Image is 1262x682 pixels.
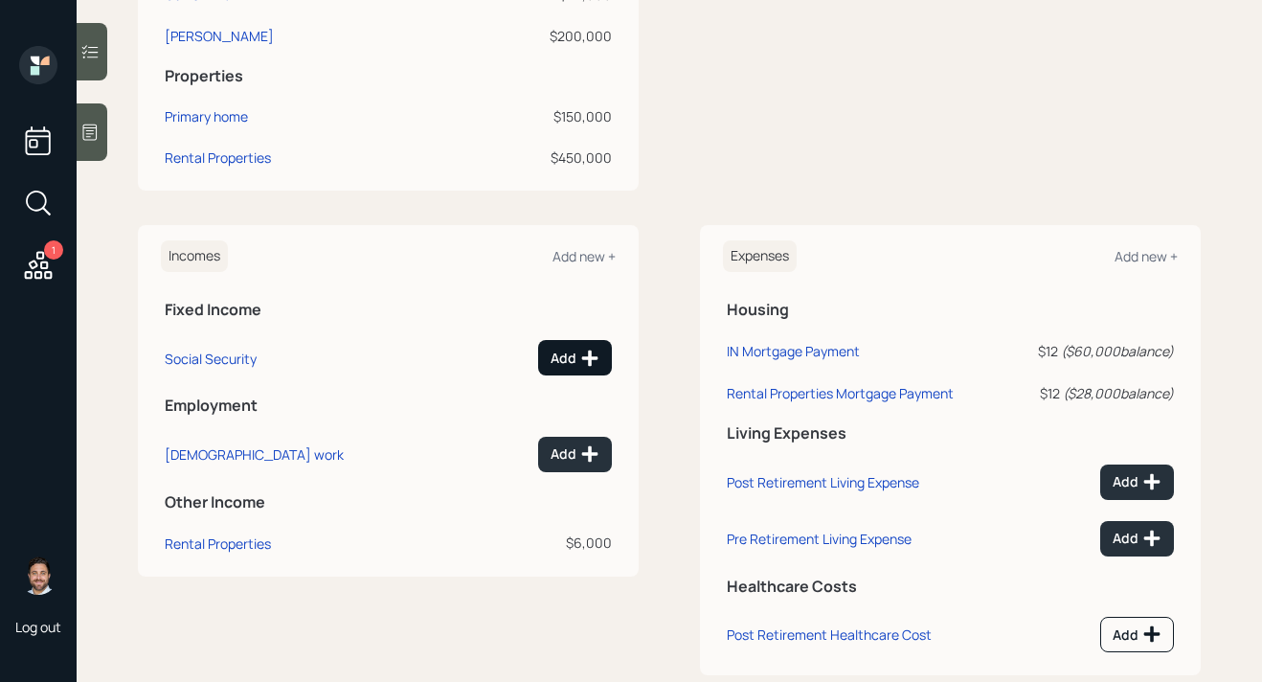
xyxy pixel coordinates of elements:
[449,148,612,168] div: $450,000
[165,106,248,126] div: Primary home
[482,533,612,553] div: $6,000
[165,26,274,46] div: [PERSON_NAME]
[1100,617,1174,652] button: Add
[165,445,344,464] div: [DEMOGRAPHIC_DATA] work
[449,106,612,126] div: $150,000
[1113,529,1161,548] div: Add
[19,557,57,595] img: michael-russo-headshot.png
[551,444,599,464] div: Add
[727,473,919,491] div: Post Retirement Living Expense
[727,530,912,548] div: Pre Retirement Living Expense
[165,350,257,368] div: Social Security
[551,349,599,368] div: Add
[1113,472,1161,491] div: Add
[1061,342,1174,360] i: ( $60,000 balance)
[165,67,612,85] h5: Properties
[165,493,612,511] h5: Other Income
[161,240,228,272] h6: Incomes
[449,26,612,46] div: $200,000
[552,247,616,265] div: Add new +
[15,618,61,636] div: Log out
[727,384,954,402] div: Rental Properties Mortgage Payment
[538,437,612,472] button: Add
[165,148,271,168] div: Rental Properties
[165,397,612,415] h5: Employment
[1009,341,1174,361] div: $12
[538,340,612,375] button: Add
[1009,383,1174,403] div: $12
[1115,247,1178,265] div: Add new +
[44,240,63,260] div: 1
[727,578,1174,596] h5: Healthcare Costs
[727,424,1174,443] h5: Living Expenses
[165,301,612,319] h5: Fixed Income
[727,625,932,644] div: Post Retirement Healthcare Cost
[727,342,860,360] div: IN Mortgage Payment
[727,301,1174,319] h5: Housing
[1113,625,1161,644] div: Add
[165,534,271,553] div: Rental Properties
[723,240,797,272] h6: Expenses
[1100,521,1174,557] button: Add
[1063,384,1174,402] i: ( $28,000 balance)
[1100,465,1174,500] button: Add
